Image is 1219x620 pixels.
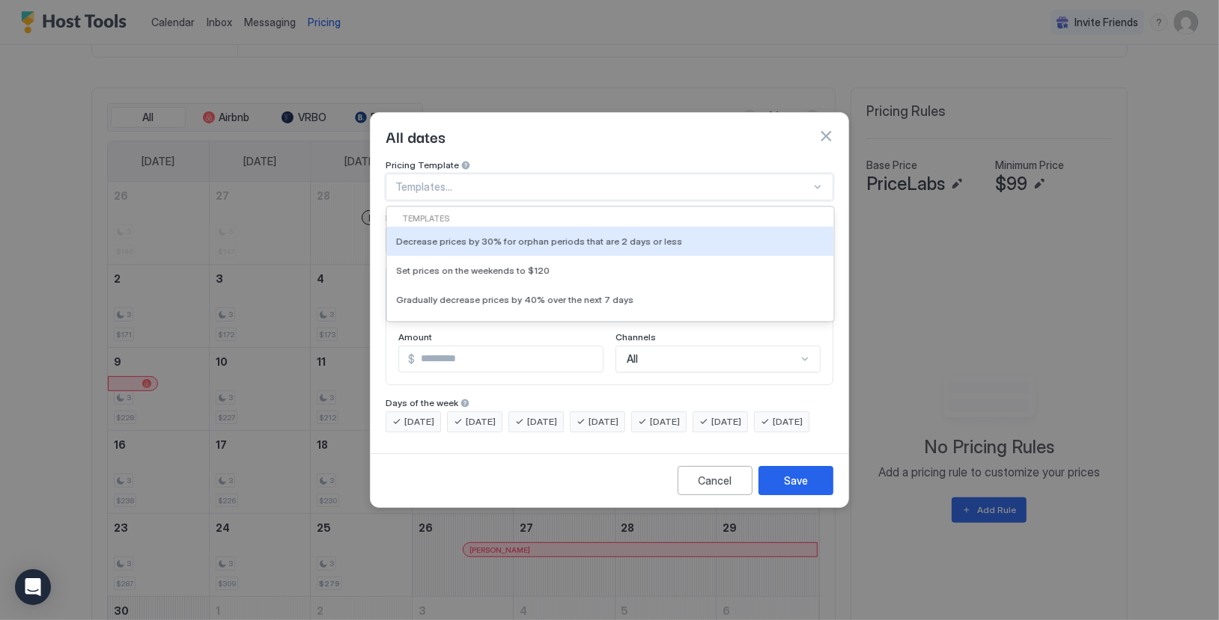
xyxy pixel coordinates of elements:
input: Input Field [415,346,603,372]
span: Gradually decrease prices by 40% over the next 7 days [396,294,633,305]
span: Decrease prices by 30% for orphan periods that are 2 days or less [396,236,682,247]
span: [DATE] [711,415,741,429]
span: [DATE] [589,415,618,429]
button: Cancel [678,466,753,495]
span: All [627,352,638,366]
span: $ [408,352,415,366]
span: Amount [398,331,432,343]
span: Set prices on the weekends to $120 [396,265,550,276]
span: Channels [615,331,656,343]
span: Rule Type [386,212,428,224]
span: [DATE] [527,415,557,429]
span: Days of the week [386,397,458,408]
div: Cancel [699,473,732,488]
span: [DATE] [650,415,680,429]
div: Open Intercom Messenger [15,569,51,605]
div: Templates [393,213,827,225]
button: Save [759,466,833,495]
span: [DATE] [466,415,496,429]
span: All dates [386,125,446,147]
span: [DATE] [773,415,803,429]
span: [DATE] [404,415,434,429]
span: Pricing Template [386,159,459,171]
div: Save [784,473,808,488]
